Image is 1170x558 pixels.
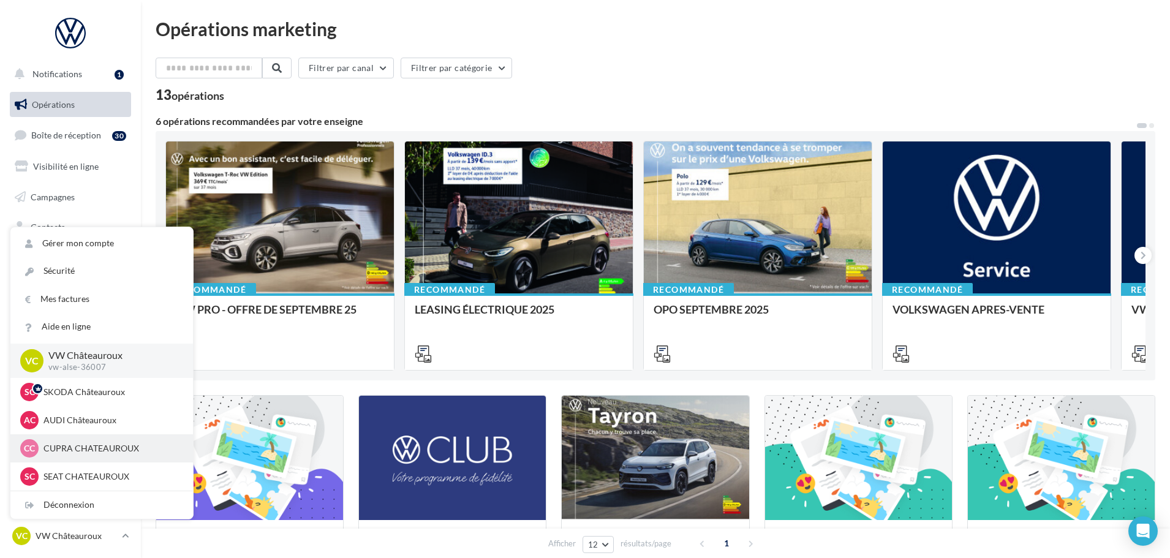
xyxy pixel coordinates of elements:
[401,58,512,78] button: Filtrer par catégorie
[156,116,1136,126] div: 6 opérations recommandées par votre enseigne
[7,61,129,87] button: Notifications 1
[7,154,134,179] a: Visibilité en ligne
[25,470,35,483] span: SC
[31,130,101,140] span: Boîte de réception
[172,90,224,101] div: opérations
[24,414,36,426] span: AC
[33,161,99,172] span: Visibilité en ligne
[10,524,131,548] a: VC VW Châteauroux
[24,442,35,454] span: CC
[10,285,193,313] a: Mes factures
[43,442,178,454] p: CUPRA CHATEAUROUX
[176,303,384,328] div: VW PRO - OFFRE DE SEPTEMBRE 25
[298,58,394,78] button: Filtrer par canal
[588,540,598,549] span: 12
[10,230,193,257] a: Gérer mon compte
[415,303,623,328] div: LEASING ÉLECTRIQUE 2025
[621,538,671,549] span: résultats/page
[10,491,193,519] div: Déconnexion
[31,222,65,232] span: Contacts
[32,99,75,110] span: Opérations
[25,386,35,398] span: SC
[583,536,614,553] button: 12
[31,191,75,202] span: Campagnes
[882,283,973,296] div: Recommandé
[156,88,224,102] div: 13
[32,69,82,79] span: Notifications
[717,533,736,553] span: 1
[43,414,178,426] p: AUDI Châteauroux
[43,386,178,398] p: SKODA Châteauroux
[156,20,1155,38] div: Opérations marketing
[115,70,124,80] div: 1
[10,257,193,285] a: Sécurité
[43,470,178,483] p: SEAT CHATEAUROUX
[7,347,134,383] a: Campagnes DataOnDemand
[7,276,134,301] a: Calendrier
[893,303,1101,328] div: VOLKSWAGEN APRES-VENTE
[36,530,117,542] p: VW Châteauroux
[48,362,173,373] p: vw-alse-36007
[25,353,39,368] span: VC
[7,306,134,342] a: PLV et print personnalisable
[654,303,862,328] div: OPO SEPTEMBRE 2025
[10,313,193,341] a: Aide en ligne
[112,131,126,141] div: 30
[16,530,28,542] span: VC
[404,283,495,296] div: Recommandé
[7,245,134,271] a: Médiathèque
[643,283,734,296] div: Recommandé
[548,538,576,549] span: Afficher
[48,349,173,363] p: VW Châteauroux
[7,214,134,240] a: Contacts
[165,283,256,296] div: Recommandé
[1128,516,1158,546] div: Open Intercom Messenger
[7,122,134,148] a: Boîte de réception30
[7,184,134,210] a: Campagnes
[7,92,134,118] a: Opérations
